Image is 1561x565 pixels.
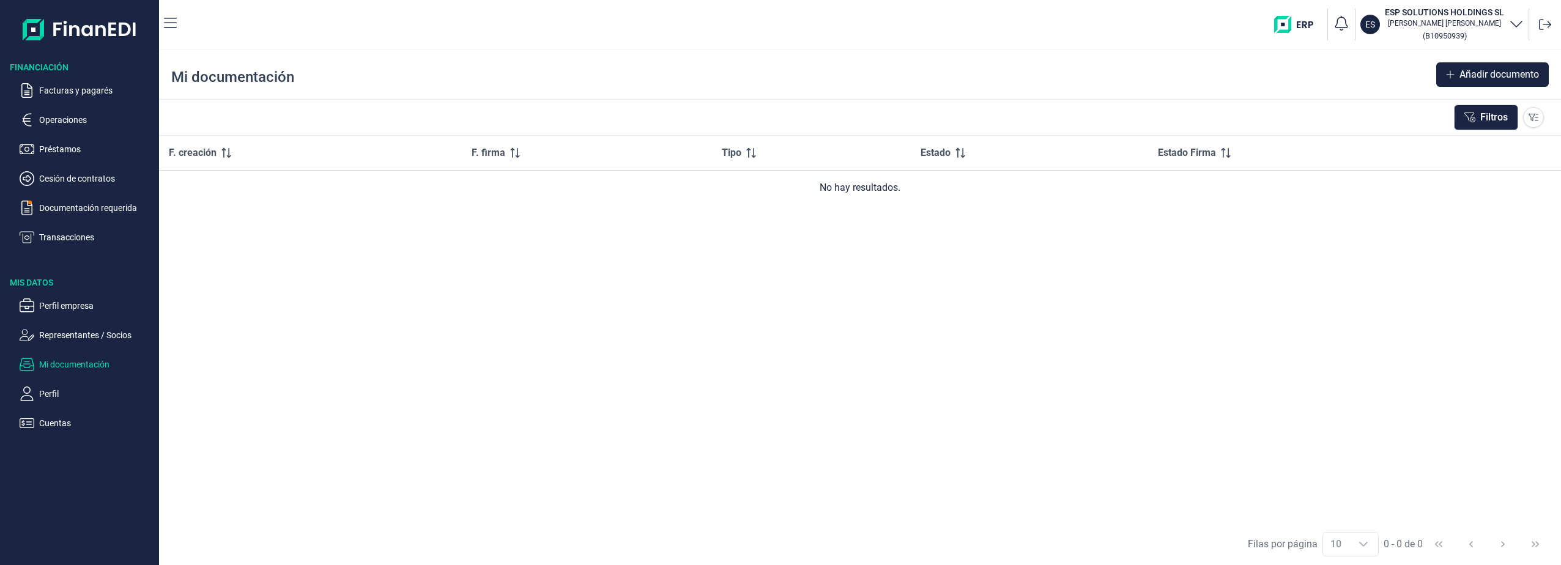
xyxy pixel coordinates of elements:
p: Representantes / Socios [39,328,154,342]
span: F. firma [472,146,505,160]
button: Cuentas [20,416,154,430]
div: No hay resultados. [169,180,1551,195]
p: Transacciones [39,230,154,245]
button: Previous Page [1456,530,1486,559]
button: Documentación requerida [20,201,154,215]
div: Filas por página [1248,537,1318,552]
span: Tipo [722,146,741,160]
p: Cuentas [39,416,154,430]
span: 0 - 0 de 0 [1384,539,1423,549]
div: Mi documentación [171,67,294,87]
img: erp [1274,16,1322,33]
span: Añadir documento [1459,67,1539,82]
img: Logo de aplicación [23,10,137,49]
button: Facturas y pagarés [20,83,154,98]
button: Next Page [1488,530,1518,559]
button: ESESP SOLUTIONS HOLDINGS SL[PERSON_NAME] [PERSON_NAME](B10950939) [1360,6,1524,43]
p: Cesión de contratos [39,171,154,186]
button: Filtros [1454,105,1518,130]
button: Cesión de contratos [20,171,154,186]
button: Perfil [20,386,154,401]
button: First Page [1424,530,1453,559]
p: ES [1365,18,1375,31]
button: Operaciones [20,113,154,127]
p: Facturas y pagarés [39,83,154,98]
p: Operaciones [39,113,154,127]
span: Estado Firma [1158,146,1216,160]
p: Mi documentación [39,357,154,372]
p: Perfil [39,386,154,401]
button: Representantes / Socios [20,328,154,342]
button: Añadir documento [1436,62,1549,87]
h3: ESP SOLUTIONS HOLDINGS SL [1385,6,1504,18]
span: Estado [921,146,951,160]
p: Documentación requerida [39,201,154,215]
p: Perfil empresa [39,298,154,313]
span: F. creación [169,146,217,160]
button: Perfil empresa [20,298,154,313]
p: Préstamos [39,142,154,157]
button: Préstamos [20,142,154,157]
button: Last Page [1521,530,1550,559]
div: Choose [1349,533,1378,556]
p: [PERSON_NAME] [PERSON_NAME] [1385,18,1504,28]
button: Transacciones [20,230,154,245]
button: Mi documentación [20,357,154,372]
small: Copiar cif [1423,31,1467,40]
